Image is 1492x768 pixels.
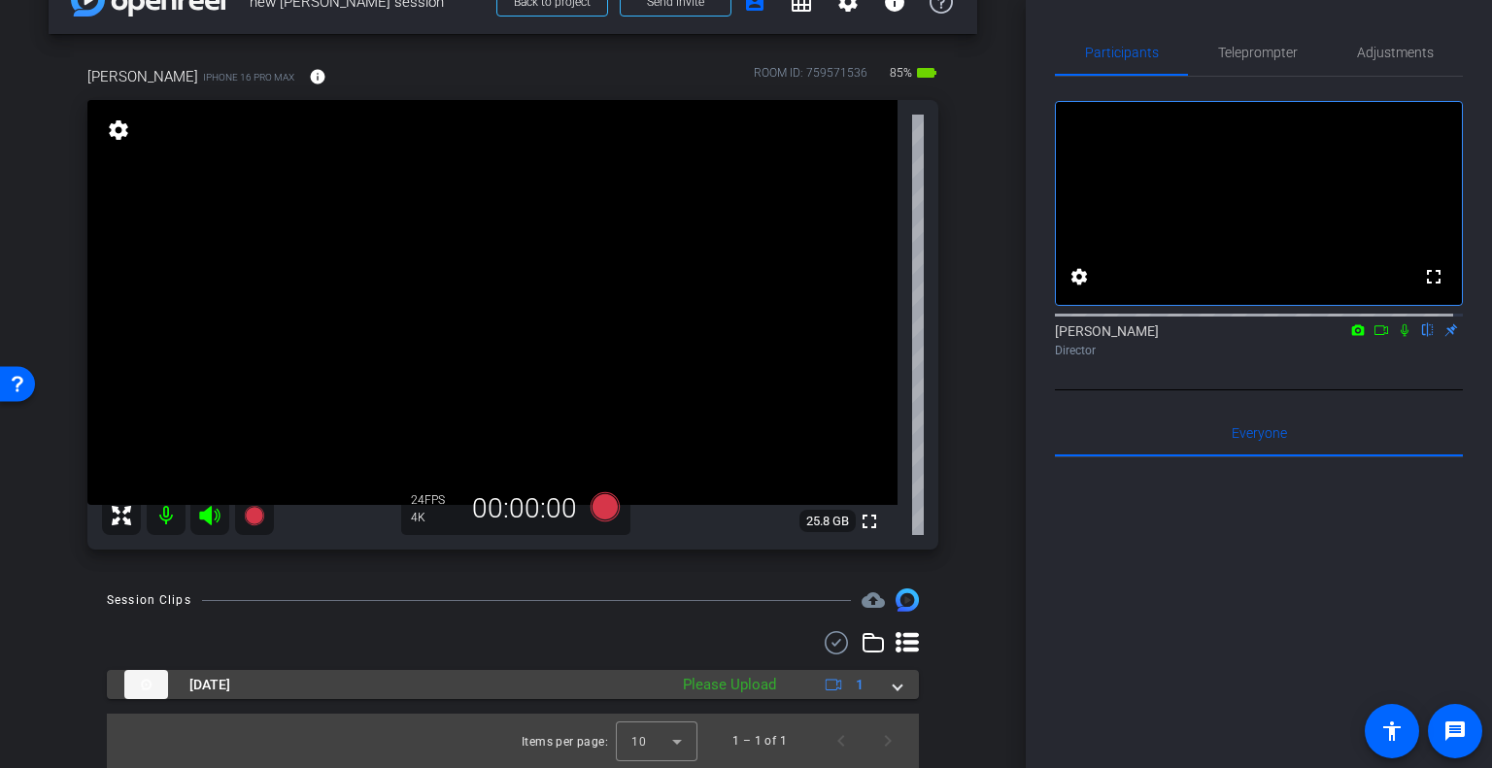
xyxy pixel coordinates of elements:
[1357,46,1434,59] span: Adjustments
[799,510,856,533] span: 25.8 GB
[189,675,230,695] span: [DATE]
[1055,342,1463,359] div: Director
[1380,719,1404,743] mat-icon: accessibility
[862,588,885,612] mat-icon: cloud_upload
[754,64,867,92] div: ROOM ID: 759571536
[1068,265,1091,288] mat-icon: settings
[673,674,786,696] div: Please Upload
[1055,321,1463,359] div: [PERSON_NAME]
[203,70,294,84] span: iPhone 16 Pro Max
[887,57,915,88] span: 85%
[459,492,590,525] div: 00:00:00
[424,493,445,507] span: FPS
[862,588,885,612] span: Destinations for your clips
[107,670,919,699] mat-expansion-panel-header: thumb-nail[DATE]Please Upload1
[309,68,326,85] mat-icon: info
[1085,46,1159,59] span: Participants
[1422,265,1445,288] mat-icon: fullscreen
[522,732,608,751] div: Items per page:
[732,731,787,751] div: 1 – 1 of 1
[856,675,864,695] span: 1
[411,492,459,508] div: 24
[896,588,919,612] img: Session clips
[1218,46,1298,59] span: Teleprompter
[87,66,198,87] span: [PERSON_NAME]
[411,510,459,525] div: 4K
[105,118,132,142] mat-icon: settings
[858,510,881,533] mat-icon: fullscreen
[107,590,191,610] div: Session Clips
[124,670,168,699] img: thumb-nail
[1232,426,1287,440] span: Everyone
[1416,320,1440,338] mat-icon: flip
[818,718,865,764] button: Previous page
[865,718,911,764] button: Next page
[915,61,938,84] mat-icon: battery_std
[1443,719,1467,743] mat-icon: message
